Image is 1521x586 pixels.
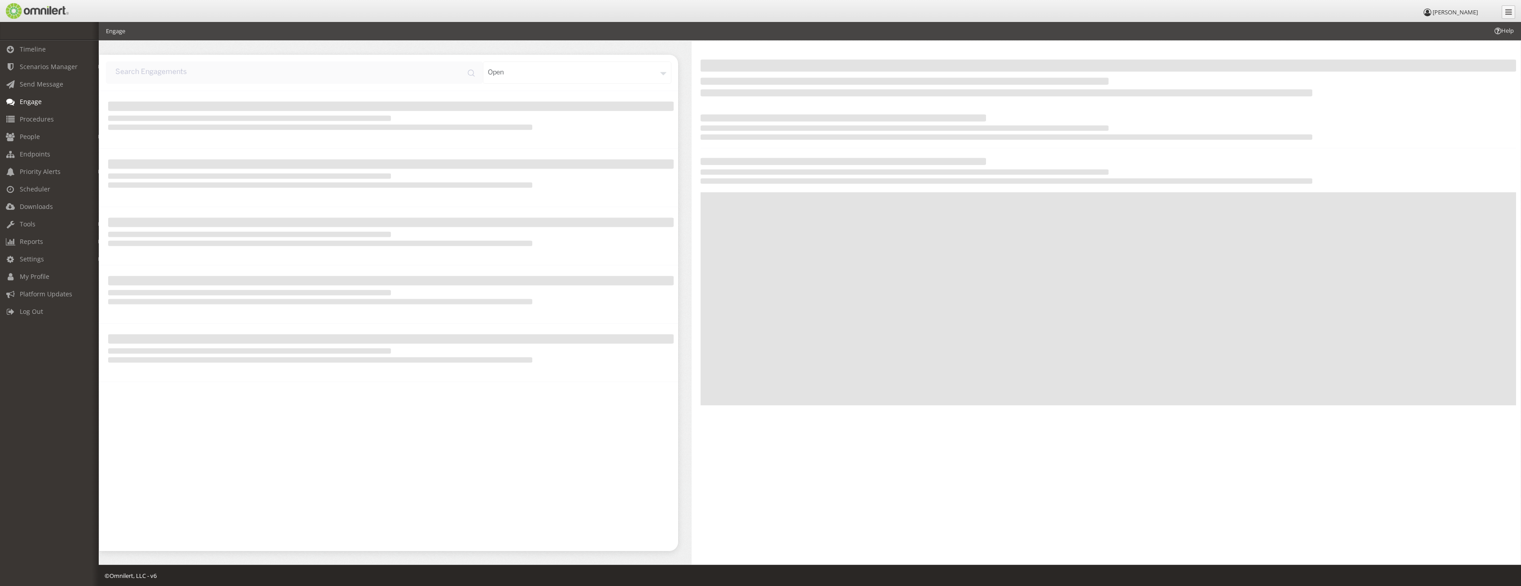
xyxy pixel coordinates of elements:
span: Priority Alerts [20,167,61,176]
a: Collapse Menu [1502,5,1515,19]
input: input [106,61,483,84]
li: Engage [106,27,125,35]
span: Procedures [20,115,54,123]
span: Timeline [20,45,46,53]
span: Help [1493,26,1514,35]
img: Omnilert [4,3,69,19]
span: Send Message [20,80,63,88]
div: open [483,61,671,84]
span: Platform Updates [20,290,72,298]
span: My Profile [20,272,49,281]
span: Reports [20,237,43,246]
span: Engage [20,97,42,106]
span: Scenarios Manager [20,62,78,71]
span: Scheduler [20,185,50,193]
span: Endpoints [20,150,50,158]
a: Omnilert Website [110,572,133,580]
span: Downloads [20,202,53,211]
span: Settings [20,255,44,263]
span: Tools [20,220,35,228]
a: Omnilert Website [4,3,83,19]
span: Log Out [20,307,43,316]
span: [PERSON_NAME] [1433,8,1478,16]
span: People [20,132,40,141]
span: © , LLC - v6 [105,572,157,580]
